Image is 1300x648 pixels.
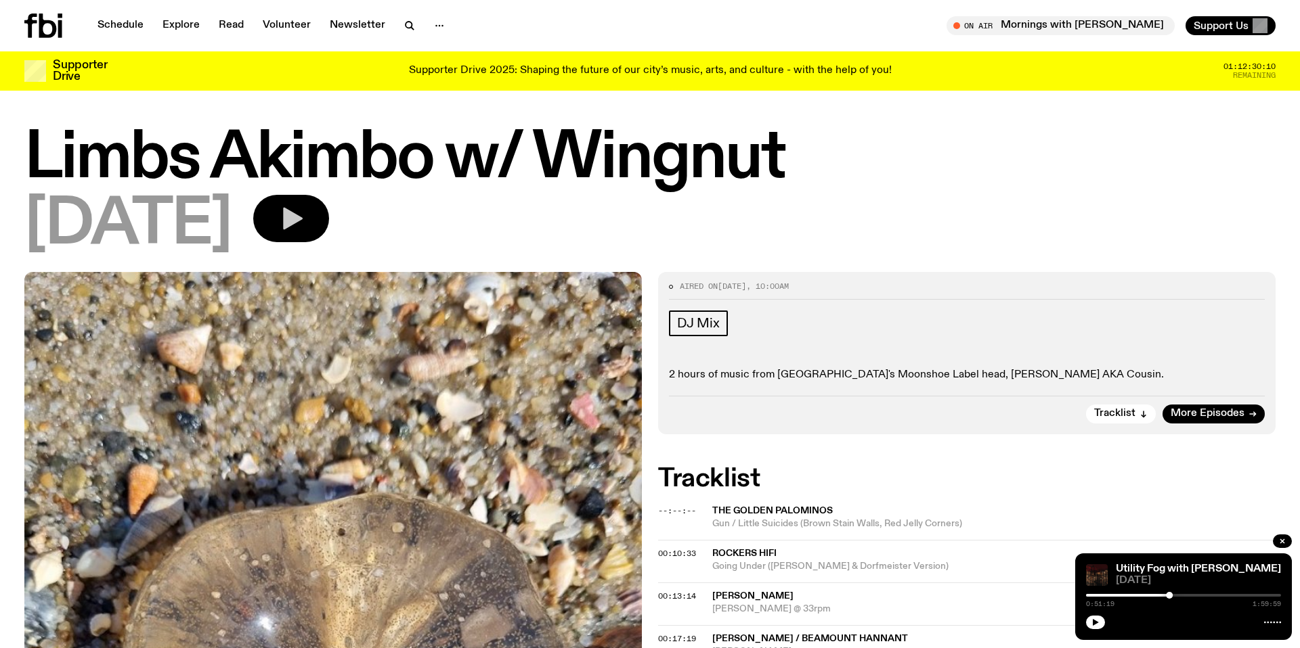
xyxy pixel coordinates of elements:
[658,550,696,557] button: 00:10:33
[712,591,794,601] span: [PERSON_NAME]
[1116,576,1281,586] span: [DATE]
[409,65,892,77] p: Supporter Drive 2025: Shaping the future of our city’s music, arts, and culture - with the help o...
[718,281,746,292] span: [DATE]
[947,16,1175,35] button: On AirMornings with [PERSON_NAME]
[712,506,833,515] span: The Golden Palominos
[1233,72,1276,79] span: Remaining
[255,16,319,35] a: Volunteer
[322,16,393,35] a: Newsletter
[1086,601,1114,607] span: 0:51:19
[1094,409,1135,419] span: Tracklist
[24,129,1276,189] h1: Limbs Akimbo w/ Wingnut
[1253,601,1281,607] span: 1:59:59
[658,635,696,643] button: 00:17:19
[658,591,696,601] span: 00:13:14
[1116,563,1281,574] a: Utility Fog with [PERSON_NAME]
[1086,564,1108,586] img: Cover to (SAFETY HAZARD) مخاطر السلامة by electroneya, MARTINA and TNSXORDS
[658,548,696,559] span: 00:10:33
[89,16,152,35] a: Schedule
[1186,16,1276,35] button: Support Us
[669,310,728,336] a: DJ Mix
[677,316,720,331] span: DJ Mix
[712,634,908,643] span: [PERSON_NAME] / Beamount Hannant
[53,60,107,83] h3: Supporter Drive
[712,560,1276,573] span: Going Under ([PERSON_NAME] & Dorfmeister Version)
[746,281,789,292] span: , 10:00am
[712,517,1276,530] span: Gun / Little Suicides (Brown Stain Walls, Red Jelly Corners)
[658,633,696,644] span: 00:17:19
[658,593,696,600] button: 00:13:14
[1086,404,1156,423] button: Tracklist
[712,603,1276,616] span: [PERSON_NAME] @ 33rpm
[1163,404,1265,423] a: More Episodes
[154,16,208,35] a: Explore
[1171,409,1244,419] span: More Episodes
[712,549,777,558] span: Rockers HiFi
[1223,63,1276,70] span: 01:12:30:10
[658,505,696,516] span: --:--:--
[669,369,1265,381] p: 2 hours of music from [GEOGRAPHIC_DATA]'s Moonshoe Label head, [PERSON_NAME] AKA Cousin.
[658,467,1276,491] h2: Tracklist
[211,16,252,35] a: Read
[24,195,232,256] span: [DATE]
[1194,20,1249,32] span: Support Us
[680,281,718,292] span: Aired on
